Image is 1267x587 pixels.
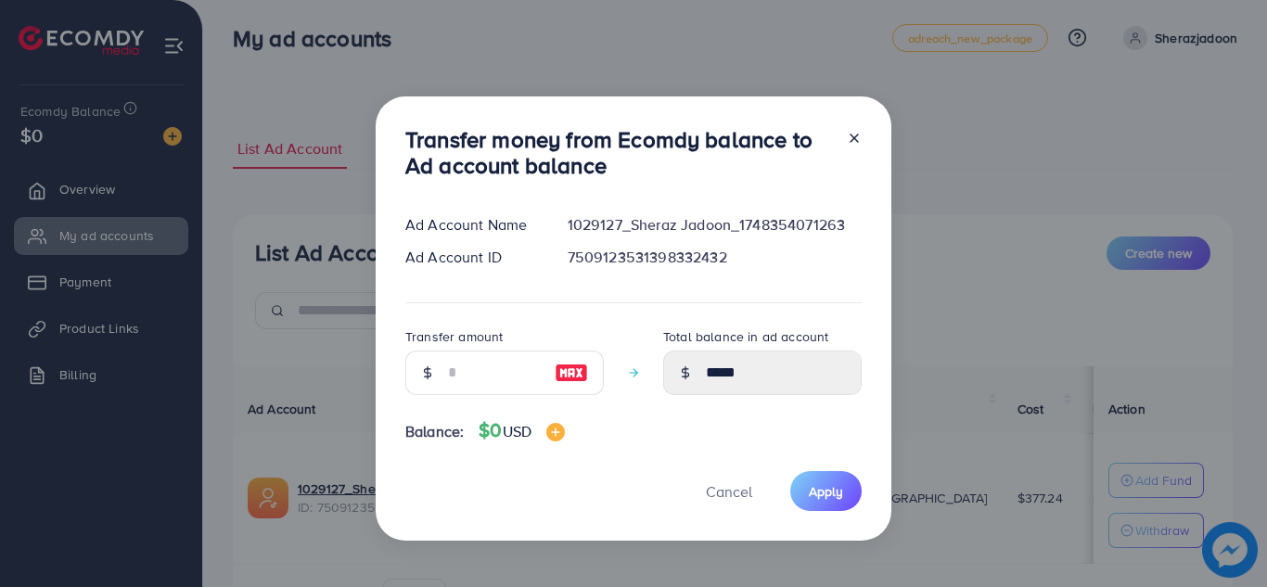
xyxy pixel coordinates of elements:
button: Cancel [683,471,775,511]
h4: $0 [479,419,565,442]
div: Ad Account Name [390,214,553,236]
span: USD [503,421,531,441]
label: Transfer amount [405,327,503,346]
span: Apply [809,482,843,501]
span: Balance: [405,421,464,442]
div: 7509123531398332432 [553,247,877,268]
label: Total balance in ad account [663,327,828,346]
button: Apply [790,471,862,511]
div: 1029127_Sheraz Jadoon_1748354071263 [553,214,877,236]
span: Cancel [706,481,752,502]
img: image [546,423,565,441]
div: Ad Account ID [390,247,553,268]
img: image [555,362,588,384]
h3: Transfer money from Ecomdy balance to Ad account balance [405,126,832,180]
